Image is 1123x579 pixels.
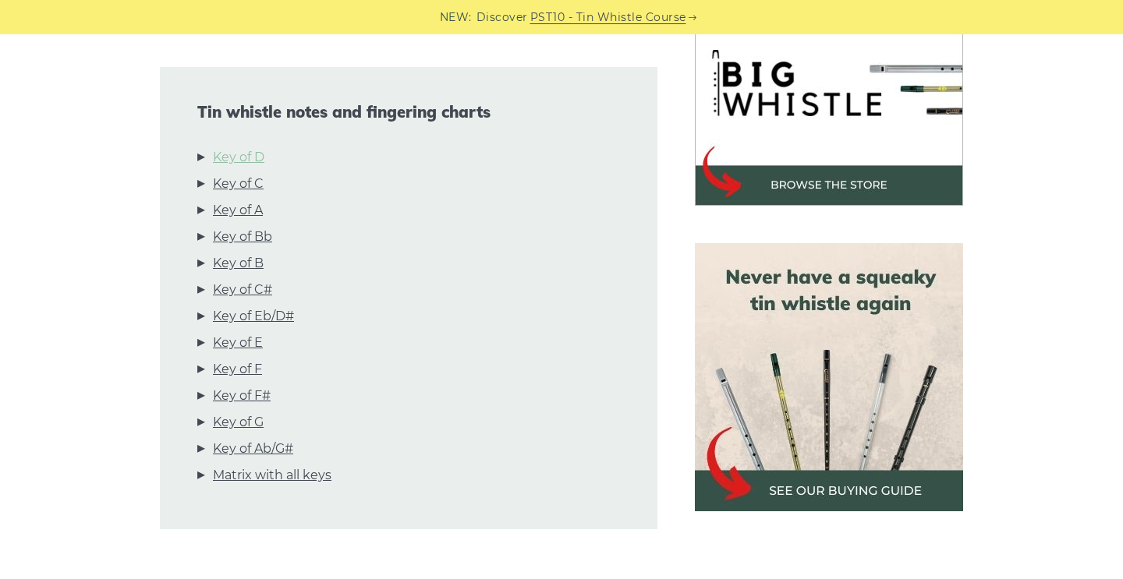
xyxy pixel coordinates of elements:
a: PST10 - Tin Whistle Course [530,9,686,26]
a: Key of E [213,333,263,353]
a: Key of Bb [213,227,272,247]
a: Key of F# [213,386,271,406]
span: NEW: [440,9,472,26]
a: Key of Ab/G# [213,439,293,459]
a: Matrix with all keys [213,465,331,485]
a: Key of A [213,200,263,221]
a: Key of C [213,174,264,194]
a: Key of D [213,147,264,168]
span: Tin whistle notes and fingering charts [197,103,620,122]
a: Key of B [213,253,264,274]
img: tin whistle buying guide [695,243,963,511]
a: Key of F [213,359,262,380]
a: Key of G [213,412,264,432]
a: Key of C# [213,280,272,300]
a: Key of Eb/D# [213,306,294,327]
span: Discover [476,9,528,26]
